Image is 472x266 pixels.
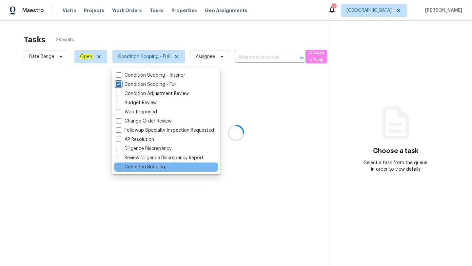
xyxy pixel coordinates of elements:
[116,109,157,115] label: Walk Proposed
[116,90,189,97] label: Condition Adjustment Review
[116,100,157,106] label: Budget Review
[116,155,204,161] label: Review Diligence Discrepancy Report
[331,4,336,10] div: 50
[116,81,176,88] label: Condition Scoping - Full
[116,136,154,143] label: AP Resolution
[116,72,185,79] label: Condition Scoping - Interior
[116,118,171,124] label: Change Order Review
[116,145,171,152] label: Diligence Discrepancy
[116,164,165,170] label: Condition Scoping
[116,127,214,134] label: Followup Specialty Inspection Requested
